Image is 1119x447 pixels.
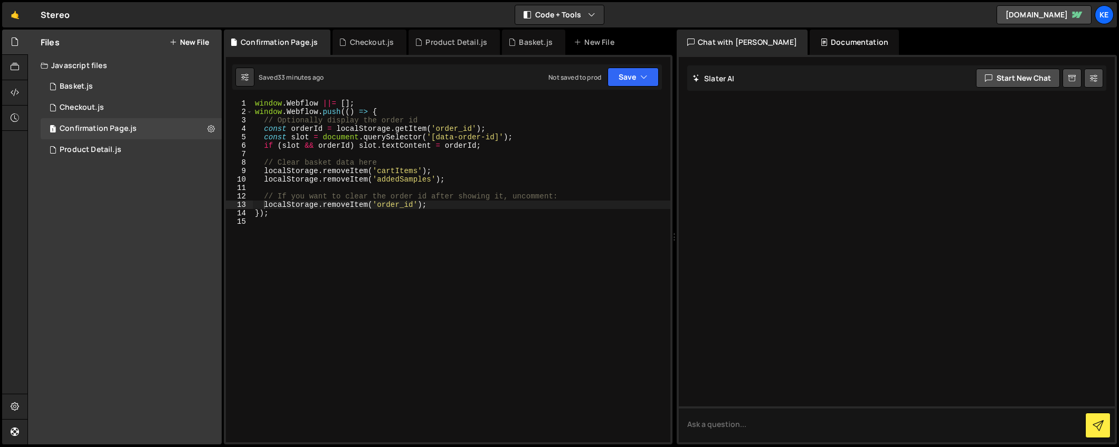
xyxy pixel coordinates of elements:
[226,192,253,201] div: 12
[278,73,324,82] div: 33 minutes ago
[425,37,487,47] div: Product Detail.js
[226,99,253,108] div: 1
[350,37,394,47] div: Checkout.js
[226,167,253,175] div: 9
[226,158,253,167] div: 8
[1095,5,1114,24] a: Ke
[60,82,93,91] div: Basket.js
[259,73,324,82] div: Saved
[41,97,222,118] div: 8215/44731.js
[50,126,56,134] span: 1
[41,76,222,97] div: Basket.js
[226,125,253,133] div: 4
[997,5,1092,24] a: [DOMAIN_NAME]
[2,2,28,27] a: 🤙
[976,69,1060,88] button: Start new chat
[60,145,121,155] div: Product Detail.js
[677,30,808,55] div: Chat with [PERSON_NAME]
[226,141,253,150] div: 6
[693,73,735,83] h2: Slater AI
[515,5,604,24] button: Code + Tools
[28,55,222,76] div: Javascript files
[519,37,552,47] div: Basket.js
[226,201,253,209] div: 13
[41,8,70,21] div: Stereo
[548,73,601,82] div: Not saved to prod
[608,68,659,87] button: Save
[226,175,253,184] div: 10
[41,139,222,160] div: Product Detail.js
[226,133,253,141] div: 5
[226,209,253,217] div: 14
[169,38,209,46] button: New File
[226,217,253,226] div: 15
[226,116,253,125] div: 3
[574,37,618,47] div: New File
[60,124,137,134] div: Confirmation Page.js
[226,150,253,158] div: 7
[226,108,253,116] div: 2
[241,37,318,47] div: Confirmation Page.js
[226,184,253,192] div: 11
[41,118,222,139] div: 8215/45082.js
[60,103,104,112] div: Checkout.js
[810,30,899,55] div: Documentation
[41,36,60,48] h2: Files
